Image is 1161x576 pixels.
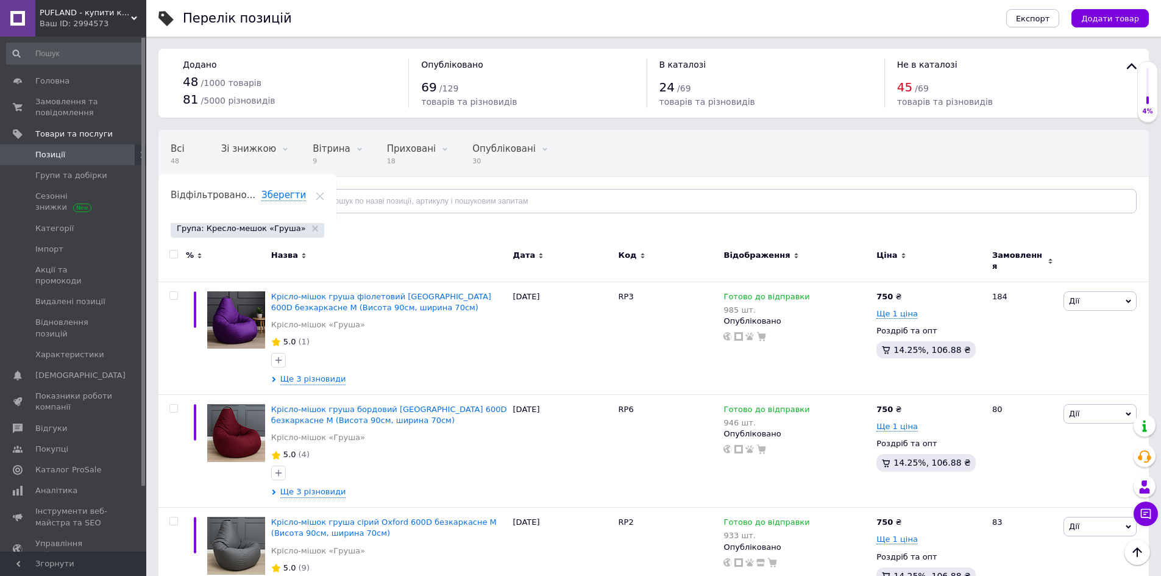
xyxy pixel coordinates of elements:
span: Група: Кресло-мешок «Груша» [177,223,306,234]
a: Крісло-мішок «Груша» [271,319,365,330]
a: Крісло-мішок груша сірий Oxford 600D безкаркасне M (Висота 90см, ширина 70см) [271,517,497,538]
div: 985 шт. [723,305,809,315]
span: Акції та промокоди [35,265,113,286]
span: Крісло-мішок груша бордовий [GEOGRAPHIC_DATA] 600D безкаркасне M (Висота 90см, ширина 70см) [271,405,507,425]
span: Відфільтровано... [171,190,255,201]
span: Експорт [1016,14,1050,23]
div: Опубліковано [723,428,870,439]
span: RP3 [619,292,634,301]
span: RP2 [619,517,634,527]
a: Крісло-мішок «Груша» [271,546,365,556]
div: 4% [1138,107,1157,116]
span: (1) [299,337,310,346]
span: Управління сайтом [35,538,113,560]
span: Дії [1069,522,1079,531]
div: 946 шт. [723,418,809,427]
span: товарів та різновидів [659,97,755,107]
span: (4) [299,450,310,459]
span: Головна [35,76,69,87]
input: Пошук по назві позиції, артикулу і пошуковим запитам [307,189,1137,213]
button: Додати товар [1071,9,1149,27]
img: Кресло-мешок груша бордовый Oxford 600D бескаркасное M (Высота 90см, ширина 70см) [207,404,265,462]
div: 933 шт. [723,531,809,540]
span: Ще 1 ціна [876,535,918,544]
span: Категорії [35,223,74,234]
b: 750 [876,517,893,527]
div: 80 [985,394,1060,507]
div: Роздріб та опт [876,438,982,449]
span: Інструменти веб-майстра та SEO [35,506,113,528]
span: Ще 3 різновиди [280,486,346,498]
div: Ваш ID: 2994573 [40,18,146,29]
a: Крісло-мішок груша фіолетовий [GEOGRAPHIC_DATA] 600D безкаркасне M (Висота 90см, ширина 70см) [271,292,491,312]
span: % [186,250,194,261]
span: Відновлення позицій [35,317,113,339]
span: Видалені позиції [35,296,105,307]
span: / 129 [439,84,458,93]
span: Дії [1069,296,1079,305]
span: Покупці [35,444,68,455]
div: Перелік позицій [183,12,292,25]
div: Роздріб та опт [876,325,982,336]
span: 5.0 [283,450,296,459]
span: / 5000 різновидів [201,96,275,105]
span: Характеристики [35,349,104,360]
span: Не в каталозі [897,60,957,69]
span: Групи та добірки [35,170,107,181]
span: RP6 [619,405,634,414]
span: Вітрина [313,143,350,154]
span: Готово до відправки [723,517,809,530]
input: Пошук [6,43,144,65]
span: / 69 [677,84,691,93]
span: Сезонні знижки [35,191,113,213]
span: 14.25%, 106.88 ₴ [893,458,971,468]
span: Готово до відправки [723,405,809,418]
div: ₴ [876,404,901,415]
span: В каталозі [659,60,706,69]
img: Кресло-мешок груша серый Oxford 600D бескаркасное M (Высота 90см, ширина 70см) [207,517,265,575]
span: 9 [313,157,350,166]
a: Крісло-мішок «Груша» [271,432,365,443]
span: Зі знижкою [221,143,276,154]
div: Опубліковано [723,542,870,553]
b: 750 [876,405,893,414]
div: ₴ [876,291,901,302]
span: 18 [387,157,436,166]
span: товарів та різновидів [897,97,993,107]
span: 24 [659,80,675,94]
span: 69 [421,80,436,94]
span: Ще 1 ціна [876,422,918,432]
span: Приховані [387,143,436,154]
span: Опубліковано [421,60,483,69]
div: [DATE] [510,394,616,507]
span: PUFLAND - купити крісло-мішок від виробника, гарантія якості [40,7,131,18]
span: [DEMOGRAPHIC_DATA] [35,370,126,381]
span: Ще 3 різновиди [280,374,346,385]
span: Відгуки [35,423,67,434]
span: Ціна [876,250,897,261]
button: Чат з покупцем [1134,502,1158,526]
span: Всі [171,143,185,154]
span: Замовлення [992,250,1045,272]
span: / 1000 товарів [201,78,261,88]
span: Зберегти [261,190,306,201]
span: Опубліковані [472,143,536,154]
span: Готово до відправки [723,292,809,305]
span: Імпорт [35,244,63,255]
span: Назва [271,250,298,261]
span: 14.25%, 106.88 ₴ [893,345,971,355]
span: Відображення [723,250,790,261]
div: Роздріб та опт [876,552,982,563]
span: Додано [183,60,216,69]
span: / 69 [915,84,929,93]
span: Дата [513,250,536,261]
span: Товари та послуги [35,129,113,140]
span: 5.0 [283,563,296,572]
span: Аналітика [35,485,77,496]
div: Опубліковано [723,316,870,327]
div: 184 [985,282,1060,394]
span: 45 [897,80,912,94]
div: [DATE] [510,282,616,394]
img: Кресло-мешок груша фиолетовый Oxford 600D бескаркасное M (Высота 90см, ширина 70см) [207,291,265,349]
span: Показники роботи компанії [35,391,113,413]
